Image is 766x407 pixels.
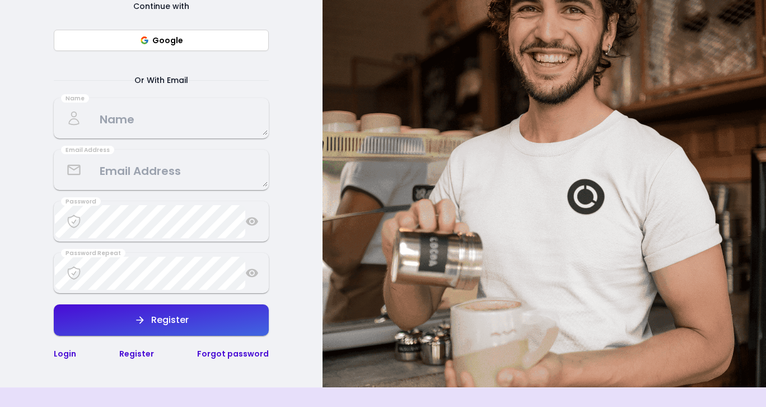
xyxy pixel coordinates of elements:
[61,249,125,258] div: Password Repeat
[119,348,154,359] a: Register
[54,304,269,336] button: Register
[61,197,101,206] div: Password
[61,94,89,103] div: Name
[197,348,269,359] a: Forgot password
[61,146,114,155] div: Email Address
[54,348,76,359] a: Login
[146,316,189,325] div: Register
[54,30,269,51] button: Google
[121,73,202,87] span: Or With Email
